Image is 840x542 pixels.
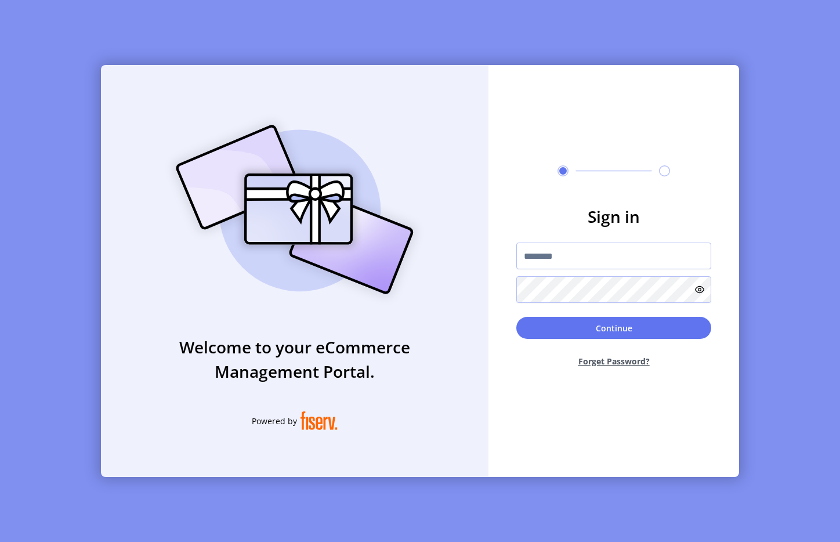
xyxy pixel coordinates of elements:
[516,204,711,229] h3: Sign in
[516,346,711,377] button: Forget Password?
[252,415,297,427] span: Powered by
[158,112,431,307] img: card_Illustration.svg
[516,317,711,339] button: Continue
[101,335,488,384] h3: Welcome to your eCommerce Management Portal.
